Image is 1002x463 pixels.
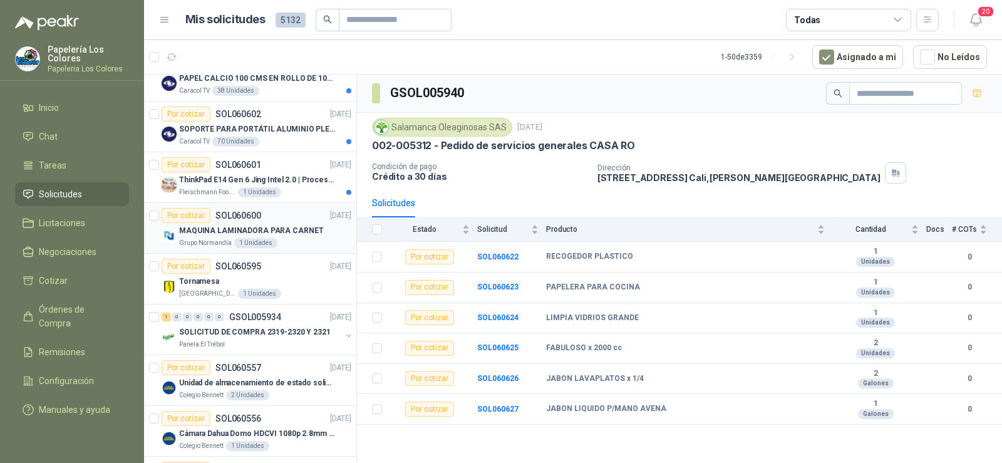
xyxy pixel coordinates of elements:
a: Licitaciones [15,211,129,235]
span: # COTs [952,225,977,234]
p: [DATE] [517,122,542,133]
b: SOL060626 [477,374,519,383]
span: search [834,89,842,98]
div: Por cotizar [162,107,210,122]
a: 1 0 0 0 0 0 GSOL005934[DATE] Company LogoSOLICITUD DE COMPRA 2319-2320 Y 2321Panela El Trébol [162,310,354,350]
div: 0 [194,313,203,321]
p: Tornamesa [179,276,219,288]
a: Remisiones [15,340,129,364]
p: SOLICITUD DE COMPRA 2319-2320 Y 2321 [179,326,331,338]
div: 1 Unidades [238,187,281,197]
a: Por cotizarSOL060557[DATE] Company LogoUnidad de almacenamiento de estado solido Marca SK hynix [... [144,355,356,406]
a: Tareas [15,153,129,177]
img: Company Logo [162,76,177,91]
p: Papelería Los Colores [48,45,129,63]
div: Por cotizar [405,249,454,264]
p: PAPEL CALCIO 100 CMS EN ROLLO DE 100 GR [179,73,335,85]
a: SOL060625 [477,343,519,352]
span: 20 [977,6,994,18]
a: Manuales y ayuda [15,398,129,422]
b: LIMPIA VIDRIOS GRANDE [546,313,639,323]
a: SOL060622 [477,252,519,261]
div: 1 [162,313,171,321]
div: 1 - 50 de 3359 [721,47,802,67]
span: Órdenes de Compra [39,303,117,330]
img: Company Logo [16,47,39,71]
a: Órdenes de Compra [15,298,129,335]
div: Por cotizar [405,280,454,295]
th: Solicitud [477,217,546,242]
span: 5132 [276,13,306,28]
div: Por cotizar [162,411,210,426]
div: Por cotizar [162,208,210,223]
div: Unidades [856,257,895,267]
div: Por cotizar [162,259,210,274]
img: Company Logo [162,279,177,294]
a: Por cotizarSOL060602[DATE] Company LogoSOPORTE PARA PORTÁTIL ALUMINIO PLEGABLE VTACaracol TV70 Un... [144,101,356,152]
b: JABON LAVAPLATOS x 1/4 [546,374,644,384]
span: Remisiones [39,345,85,359]
th: Cantidad [832,217,926,242]
a: Chat [15,125,129,148]
div: 0 [172,313,182,321]
b: 0 [952,251,987,263]
p: Colegio Bennett [179,441,224,451]
button: No Leídos [913,45,987,69]
a: Por cotizarSOL060606[DATE] Company LogoPAPEL CALCIO 100 CMS EN ROLLO DE 100 GRCaracol TV38 Unidades [144,51,356,101]
img: Logo peakr [15,15,79,30]
a: Solicitudes [15,182,129,206]
b: 0 [952,312,987,324]
div: Solicitudes [372,196,415,210]
a: Por cotizarSOL060595[DATE] Company LogoTornamesa[GEOGRAPHIC_DATA]1 Unidades [144,254,356,304]
th: Docs [926,217,952,242]
div: Por cotizar [162,157,210,172]
span: Inicio [39,101,59,115]
p: Condición de pago [372,162,587,171]
h3: GSOL005940 [390,83,466,103]
p: GSOL005934 [229,313,281,321]
a: Cotizar [15,269,129,293]
p: Grupo Normandía [179,238,232,248]
p: SOL060601 [215,160,261,169]
span: Producto [546,225,815,234]
b: 1 [832,247,919,257]
div: Todas [794,13,820,27]
div: Salamanca Oleaginosas SAS [372,118,512,137]
b: 0 [952,373,987,385]
b: RECOGEDOR PLASTICO [546,252,633,262]
div: 0 [183,313,192,321]
div: Galones [858,378,894,388]
th: Producto [546,217,832,242]
b: 2 [832,338,919,348]
b: JABON LIQUIDO P/MANO AVENA [546,404,666,414]
div: 70 Unidades [212,137,259,147]
a: Configuración [15,369,129,393]
p: [DATE] [330,362,351,374]
p: Caracol TV [179,86,210,96]
p: [DATE] [330,108,351,120]
b: SOL060627 [477,405,519,414]
a: SOL060624 [477,313,519,322]
b: 2 [832,369,919,379]
p: Unidad de almacenamiento de estado solido Marca SK hynix [DATE] NVMe 256GB HFM256GDJTNG-8310A M.2... [179,377,335,389]
p: SOL060556 [215,414,261,423]
p: [DATE] [330,413,351,425]
p: Caracol TV [179,137,210,147]
span: Estado [390,225,460,234]
b: FABULOSO x 2000 cc [546,343,622,353]
span: Solicitudes [39,187,82,201]
a: Por cotizarSOL060556[DATE] Company LogoCámara Dahua Domo HDCVI 1080p 2.8mm IP67 Led IR 30m mts no... [144,406,356,457]
p: [STREET_ADDRESS] Cali , [PERSON_NAME][GEOGRAPHIC_DATA] [597,172,881,183]
b: 0 [952,281,987,293]
button: Asignado a mi [812,45,903,69]
a: Negociaciones [15,240,129,264]
div: Unidades [856,318,895,328]
button: 20 [964,9,987,31]
p: Fleischmann Foods S.A. [179,187,235,197]
p: SOL060595 [215,262,261,271]
div: Galones [858,409,894,419]
img: Company Logo [162,380,177,395]
div: Por cotizar [405,310,454,325]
